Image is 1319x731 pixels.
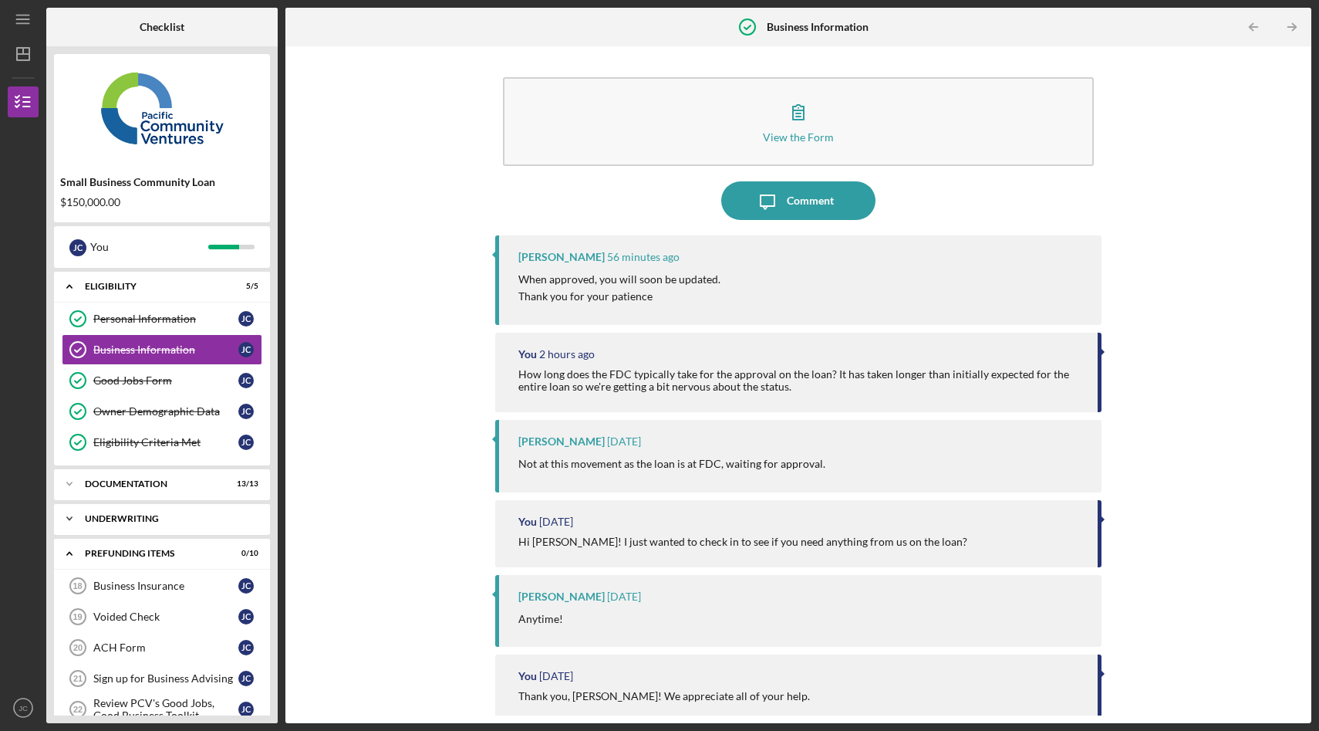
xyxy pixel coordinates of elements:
div: 0 / 10 [231,549,258,558]
div: Business Insurance [93,580,238,592]
a: 22Review PCV's Good Jobs, Good Business ToolkitJC [62,694,262,725]
div: [PERSON_NAME] [518,251,605,263]
div: J C [69,239,86,256]
a: Personal InformationJC [62,303,262,334]
button: JC [8,692,39,723]
p: Anytime! [518,611,563,628]
div: $150,000.00 [60,196,264,208]
div: Sign up for Business Advising [93,672,238,685]
a: Good Jobs FormJC [62,365,262,396]
div: How long does the FDC typically take for the approval on the loan? It has taken longer than initi... [518,368,1082,393]
div: J C [238,373,254,388]
div: Voided Check [93,611,238,623]
img: Product logo [54,62,270,154]
div: You [518,670,537,682]
b: Checklist [140,21,184,33]
text: JC [19,704,28,712]
div: J C [238,578,254,594]
div: Personal Information [93,313,238,325]
div: J C [238,640,254,655]
div: 13 / 13 [231,479,258,489]
div: You [518,516,537,528]
tspan: 20 [73,643,83,652]
div: 5 / 5 [231,282,258,291]
a: 20ACH FormJC [62,632,262,663]
div: You [518,348,537,360]
div: You [90,234,208,260]
div: J C [238,311,254,327]
div: Thank you, [PERSON_NAME]! We appreciate all of your help. [518,690,810,702]
tspan: 22 [73,705,83,714]
p: Not at this movement as the loan is at FDC, waiting for approval. [518,455,825,472]
time: 2025-09-24 19:23 [607,251,680,263]
time: 2025-09-22 18:00 [607,435,641,448]
a: 19Voided CheckJC [62,601,262,632]
time: 2025-09-17 17:49 [607,591,641,603]
div: J C [238,702,254,717]
div: Owner Demographic Data [93,405,238,418]
div: Eligibility Criteria Met [93,436,238,448]
p: When approved, you will soon be updated. Thank you for your patience [518,271,720,306]
time: 2025-09-24 18:25 [539,348,595,360]
div: Review PCV's Good Jobs, Good Business Toolkit [93,697,238,722]
div: J C [238,671,254,686]
div: [PERSON_NAME] [518,435,605,448]
div: Good Jobs Form [93,374,238,387]
div: Underwriting [85,514,251,523]
div: J C [238,342,254,357]
tspan: 21 [73,674,83,683]
b: Business Information [767,21,869,33]
button: Comment [721,181,875,220]
time: 2025-09-16 23:53 [539,670,573,682]
a: Business InformationJC [62,334,262,365]
div: Documentation [85,479,220,489]
time: 2025-09-22 17:46 [539,516,573,528]
a: Owner Demographic DataJC [62,396,262,427]
div: Prefunding Items [85,549,220,558]
div: Hi [PERSON_NAME]! I just wanted to check in to see if you need anything from us on the loan? [518,536,967,548]
div: Business Information [93,344,238,356]
button: View the Form [503,77,1094,166]
div: [PERSON_NAME] [518,591,605,603]
div: J C [238,404,254,419]
div: J C [238,609,254,624]
tspan: 18 [73,581,82,591]
div: Small Business Community Loan [60,176,264,188]
a: 21Sign up for Business AdvisingJC [62,663,262,694]
div: Comment [787,181,834,220]
a: Eligibility Criteria MetJC [62,427,262,458]
div: View the Form [763,131,834,143]
tspan: 19 [73,612,82,621]
div: J C [238,435,254,450]
a: 18Business InsuranceJC [62,570,262,601]
div: Eligibility [85,282,220,291]
div: ACH Form [93,641,238,654]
